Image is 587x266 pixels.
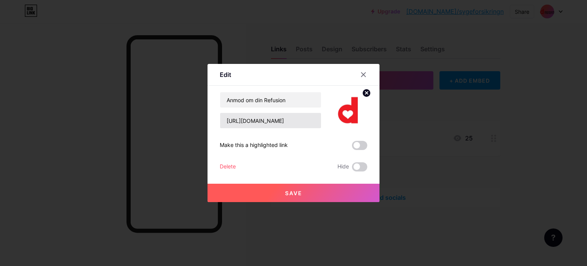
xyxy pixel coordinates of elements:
input: URL [220,113,321,128]
div: Delete [220,162,236,171]
div: Edit [220,70,231,79]
span: Hide [337,162,349,171]
span: Save [285,190,302,196]
button: Save [208,184,379,202]
img: link_thumbnail [331,92,367,129]
input: Title [220,92,321,108]
div: Make this a highlighted link [220,141,288,150]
